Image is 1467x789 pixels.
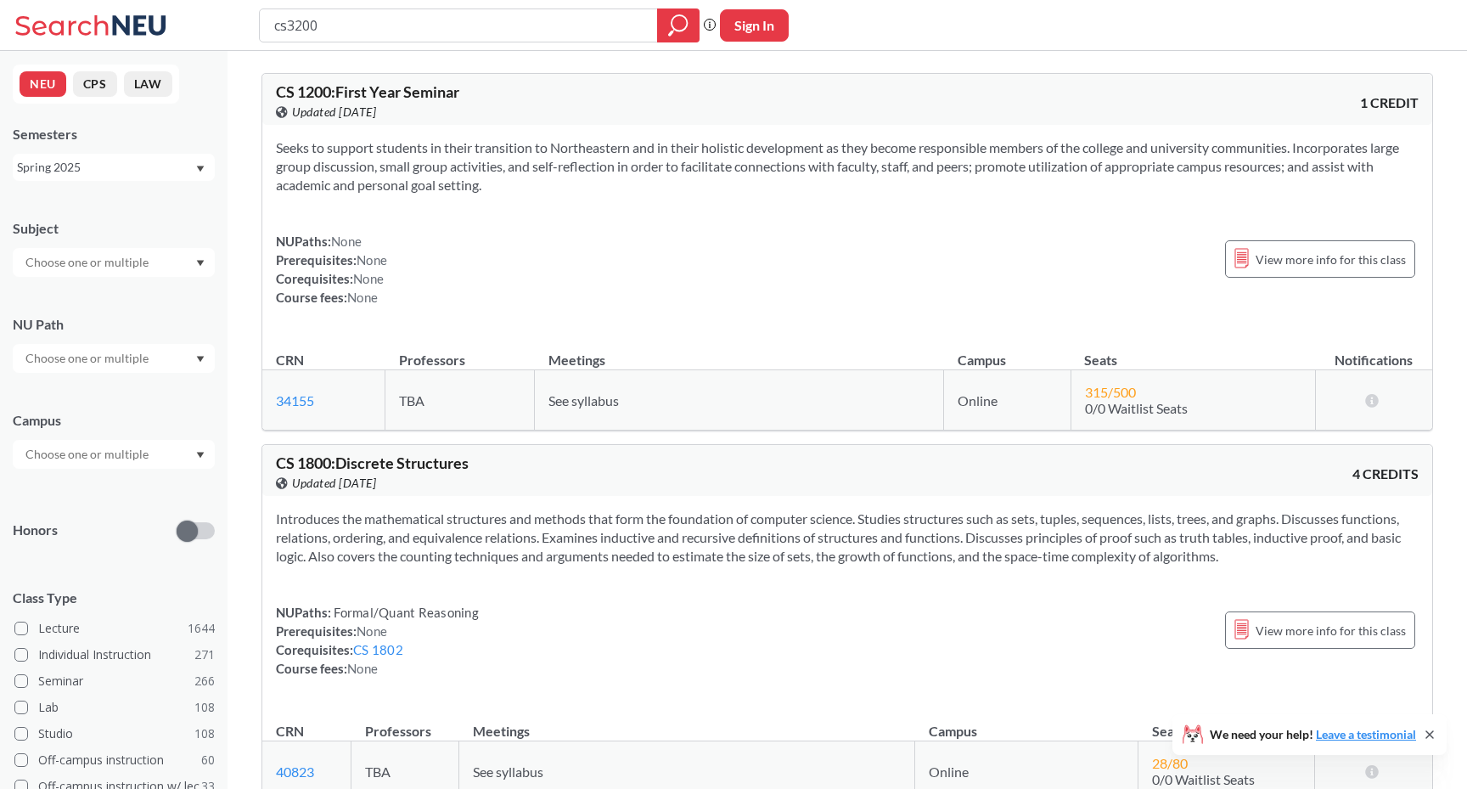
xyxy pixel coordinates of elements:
th: Meetings [459,705,915,741]
input: Choose one or multiple [17,348,160,369]
span: 1 CREDIT [1360,93,1419,112]
span: None [357,252,387,268]
span: Updated [DATE] [292,103,376,121]
div: Campus [13,411,215,430]
span: 266 [194,672,215,690]
input: Choose one or multiple [17,252,160,273]
th: Notifications [1315,705,1432,741]
span: 271 [194,645,215,664]
div: CRN [276,722,304,741]
span: Class Type [13,589,215,607]
span: See syllabus [548,392,619,409]
div: NUPaths: Prerequisites: Corequisites: Course fees: [276,603,479,678]
div: Spring 2025 [17,158,194,177]
span: 0/0 Waitlist Seats [1085,400,1188,416]
span: None [347,290,378,305]
label: Lab [14,696,215,719]
div: magnifying glass [657,8,700,42]
span: None [347,661,378,676]
span: CS 1200 : First Year Seminar [276,82,459,101]
div: Dropdown arrow [13,248,215,277]
p: Honors [13,521,58,540]
span: 1644 [188,619,215,638]
td: Online [944,370,1071,431]
input: Class, professor, course number, "phrase" [273,11,645,40]
span: Updated [DATE] [292,474,376,493]
td: TBA [385,370,535,431]
div: Dropdown arrow [13,344,215,373]
th: Campus [915,705,1138,741]
div: Subject [13,219,215,238]
svg: Dropdown arrow [196,260,205,267]
button: Sign In [720,9,789,42]
a: 34155 [276,392,314,409]
div: Spring 2025Dropdown arrow [13,154,215,181]
span: See syllabus [473,764,543,780]
span: Formal/Quant Reasoning [331,605,479,620]
svg: magnifying glass [668,14,689,37]
th: Meetings [535,334,944,370]
span: 0/0 Waitlist Seats [1152,771,1255,787]
span: 315 / 500 [1085,384,1136,400]
th: Notifications [1315,334,1432,370]
label: Individual Instruction [14,644,215,666]
a: CS 1802 [353,642,403,657]
span: View more info for this class [1256,620,1406,641]
svg: Dropdown arrow [196,166,205,172]
a: 40823 [276,764,314,780]
th: Seats [1071,334,1315,370]
svg: Dropdown arrow [196,356,205,363]
section: Introduces the mathematical structures and methods that form the foundation of computer science. ... [276,510,1419,566]
label: Seminar [14,670,215,692]
span: 60 [201,751,215,769]
div: CRN [276,351,304,369]
div: Semesters [13,125,215,144]
div: NUPaths: Prerequisites: Corequisites: Course fees: [276,232,387,307]
th: Campus [944,334,1071,370]
label: Lecture [14,617,215,640]
th: Seats [1138,705,1315,741]
span: 108 [194,698,215,717]
label: Studio [14,723,215,745]
th: Professors [351,705,459,741]
button: CPS [73,71,117,97]
a: Leave a testimonial [1316,727,1416,741]
span: None [353,271,384,286]
span: 108 [194,724,215,743]
span: None [331,234,362,249]
div: Dropdown arrow [13,440,215,469]
div: NU Path [13,315,215,334]
th: Professors [385,334,535,370]
span: 28 / 80 [1152,755,1188,771]
input: Choose one or multiple [17,444,160,465]
span: View more info for this class [1256,249,1406,270]
button: NEU [20,71,66,97]
svg: Dropdown arrow [196,452,205,459]
label: Off-campus instruction [14,749,215,771]
span: 4 CREDITS [1352,465,1419,483]
span: We need your help! [1210,729,1416,741]
section: Seeks to support students in their transition to Northeastern and in their holistic development a... [276,138,1419,194]
span: CS 1800 : Discrete Structures [276,454,469,472]
span: None [357,623,387,639]
button: LAW [124,71,172,97]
